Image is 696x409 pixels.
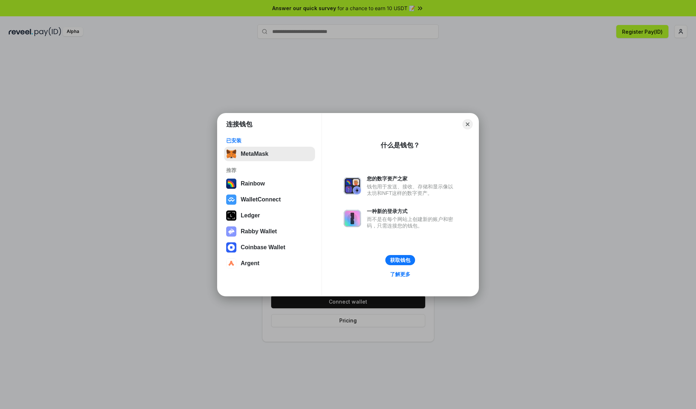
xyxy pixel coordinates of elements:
[226,242,236,253] img: svg+xml,%3Csvg%20width%3D%2228%22%20height%3D%2228%22%20viewBox%3D%220%200%2028%2028%22%20fill%3D...
[226,258,236,268] img: svg+xml,%3Csvg%20width%3D%2228%22%20height%3D%2228%22%20viewBox%3D%220%200%2028%2028%22%20fill%3D...
[241,196,281,203] div: WalletConnect
[226,179,236,189] img: svg+xml,%3Csvg%20width%3D%22120%22%20height%3D%22120%22%20viewBox%3D%220%200%20120%20120%22%20fil...
[367,208,457,214] div: 一种新的登录方式
[226,137,313,144] div: 已安装
[224,147,315,161] button: MetaMask
[224,192,315,207] button: WalletConnect
[241,180,265,187] div: Rainbow
[224,240,315,255] button: Coinbase Wallet
[241,228,277,235] div: Rabby Wallet
[226,120,252,129] h1: 连接钱包
[390,271,410,277] div: 了解更多
[367,183,457,196] div: 钱包用于发送、接收、存储和显示像以太坊和NFT这样的数字资产。
[241,244,285,251] div: Coinbase Wallet
[224,208,315,223] button: Ledger
[241,260,260,267] div: Argent
[390,257,410,263] div: 获取钱包
[344,177,361,195] img: svg+xml,%3Csvg%20xmlns%3D%22http%3A%2F%2Fwww.w3.org%2F2000%2Fsvg%22%20fill%3D%22none%22%20viewBox...
[367,175,457,182] div: 您的数字资产之家
[241,151,268,157] div: MetaMask
[224,176,315,191] button: Rainbow
[224,224,315,239] button: Rabby Wallet
[226,210,236,221] img: svg+xml,%3Csvg%20xmlns%3D%22http%3A%2F%2Fwww.w3.org%2F2000%2Fsvg%22%20width%3D%2228%22%20height%3...
[386,270,415,279] a: 了解更多
[241,212,260,219] div: Ledger
[226,226,236,237] img: svg+xml,%3Csvg%20xmlns%3D%22http%3A%2F%2Fwww.w3.org%2F2000%2Fsvg%22%20fill%3D%22none%22%20viewBox...
[367,216,457,229] div: 而不是在每个网站上创建新的账户和密码，只需连接您的钱包。
[226,149,236,159] img: svg+xml,%3Csvg%20fill%3D%22none%22%20height%3D%2233%22%20viewBox%3D%220%200%2035%2033%22%20width%...
[226,167,313,174] div: 推荐
[463,119,473,129] button: Close
[226,195,236,205] img: svg+xml,%3Csvg%20width%3D%2228%22%20height%3D%2228%22%20viewBox%3D%220%200%2028%2028%22%20fill%3D...
[344,210,361,227] img: svg+xml,%3Csvg%20xmlns%3D%22http%3A%2F%2Fwww.w3.org%2F2000%2Fsvg%22%20fill%3D%22none%22%20viewBox...
[224,256,315,271] button: Argent
[385,255,415,265] button: 获取钱包
[381,141,420,150] div: 什么是钱包？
